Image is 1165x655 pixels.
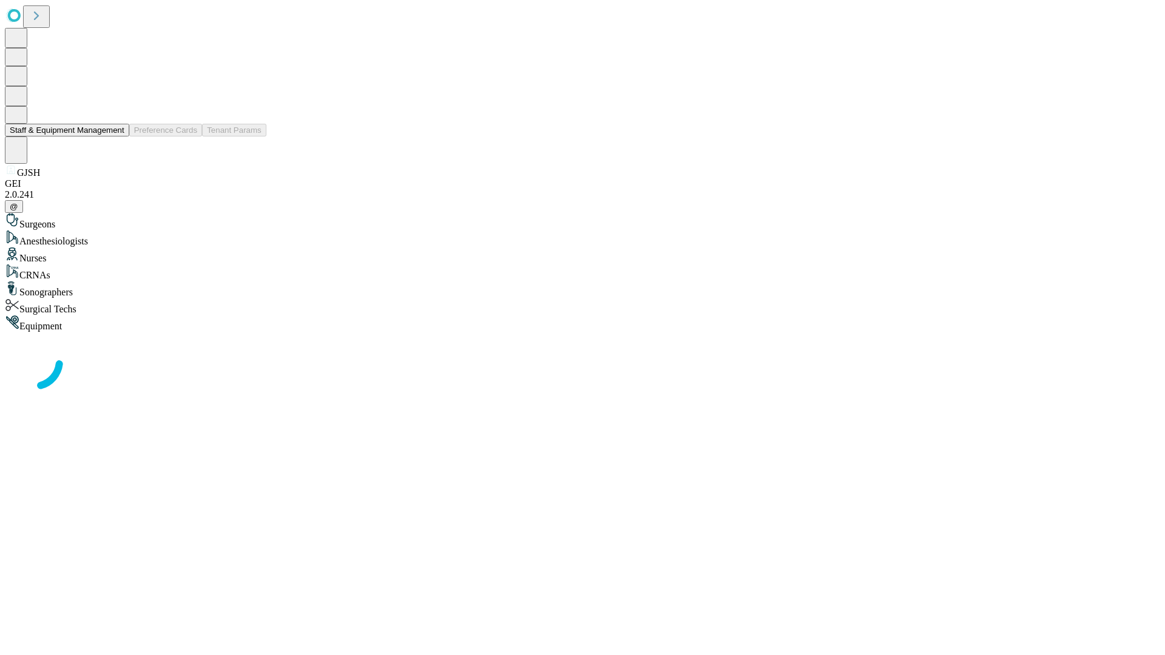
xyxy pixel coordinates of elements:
[5,213,1160,230] div: Surgeons
[5,178,1160,189] div: GEI
[5,281,1160,298] div: Sonographers
[202,124,266,136] button: Tenant Params
[129,124,202,136] button: Preference Cards
[5,200,23,213] button: @
[5,264,1160,281] div: CRNAs
[10,202,18,211] span: @
[5,247,1160,264] div: Nurses
[5,124,129,136] button: Staff & Equipment Management
[17,167,40,178] span: GJSH
[5,298,1160,315] div: Surgical Techs
[5,189,1160,200] div: 2.0.241
[5,230,1160,247] div: Anesthesiologists
[5,315,1160,332] div: Equipment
